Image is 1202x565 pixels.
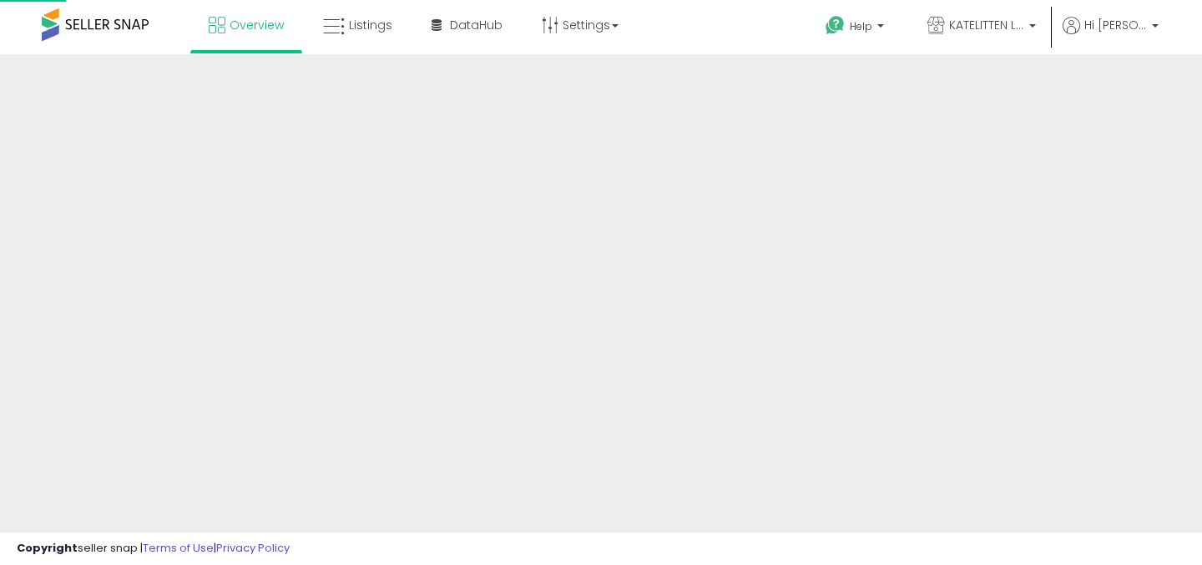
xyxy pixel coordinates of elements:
[825,15,846,36] i: Get Help
[349,17,392,33] span: Listings
[450,17,503,33] span: DataHub
[17,540,78,556] strong: Copyright
[143,540,214,556] a: Terms of Use
[812,3,901,54] a: Help
[216,540,290,556] a: Privacy Policy
[1063,17,1159,54] a: Hi [PERSON_NAME]
[1084,17,1147,33] span: Hi [PERSON_NAME]
[230,17,284,33] span: Overview
[949,17,1024,33] span: KATELITTEN LLC
[850,19,872,33] span: Help
[17,541,290,557] div: seller snap | |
